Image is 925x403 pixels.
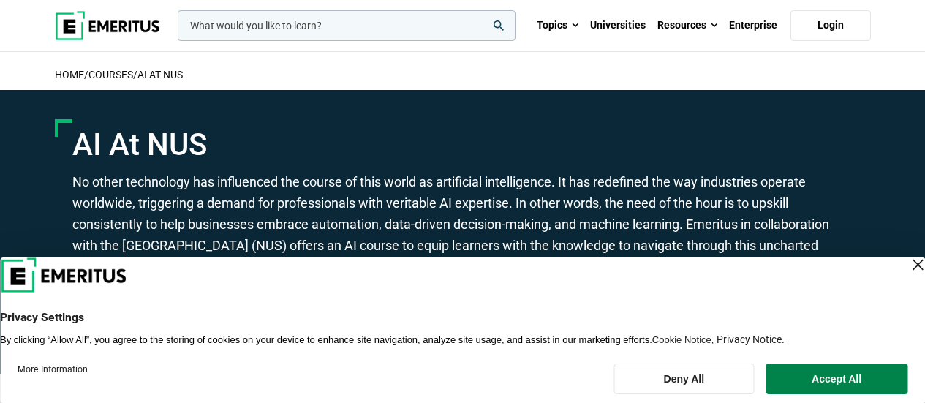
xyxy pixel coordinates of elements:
[55,59,871,90] h2: / /
[178,10,516,41] input: woocommerce-product-search-field-0
[72,172,853,320] p: No other technology has influenced the course of this world as artificial intelligence. It has re...
[72,127,853,163] h1: AI At NUS
[55,69,84,80] a: home
[137,69,183,80] a: AI At NUS
[790,10,871,41] a: Login
[88,69,133,80] a: COURSES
